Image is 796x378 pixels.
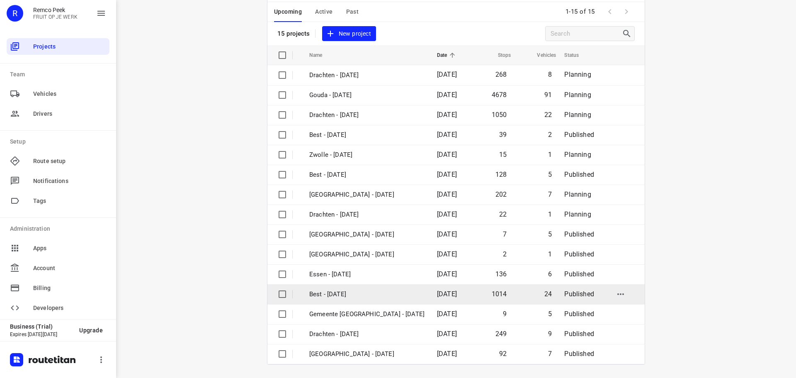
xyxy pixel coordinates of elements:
[564,71,591,78] span: Planning
[437,290,457,298] span: [DATE]
[526,50,556,60] span: Vehicles
[551,27,622,40] input: Search projects
[309,110,425,120] p: Drachten - [DATE]
[7,153,109,169] div: Route setup
[437,350,457,358] span: [DATE]
[309,310,425,319] p: Gemeente [GEOGRAPHIC_DATA] - [DATE]
[495,71,507,78] span: 268
[564,310,594,318] span: Published
[548,350,552,358] span: 7
[562,3,598,21] span: 1-15 of 15
[7,260,109,276] div: Account
[277,30,310,37] p: 15 projects
[437,50,458,60] span: Date
[33,90,106,98] span: Vehicles
[437,111,457,119] span: [DATE]
[346,7,359,17] span: Past
[322,26,376,41] button: New project
[564,210,591,218] span: Planning
[564,91,591,99] span: Planning
[73,323,109,338] button: Upgrade
[492,111,507,119] span: 1050
[7,300,109,316] div: Developers
[564,350,594,358] span: Published
[33,197,106,205] span: Tags
[437,210,457,218] span: [DATE]
[437,230,457,238] span: [DATE]
[548,171,552,178] span: 5
[437,71,457,78] span: [DATE]
[499,210,507,218] span: 22
[437,270,457,278] span: [DATE]
[33,177,106,185] span: Notifications
[503,250,507,258] span: 2
[327,29,371,39] span: New project
[437,171,457,178] span: [DATE]
[10,137,109,146] p: Setup
[492,290,507,298] span: 1014
[618,3,635,20] span: Next Page
[7,105,109,122] div: Drivers
[437,330,457,338] span: [DATE]
[544,290,552,298] span: 24
[7,173,109,189] div: Notifications
[499,350,507,358] span: 92
[309,190,425,200] p: [GEOGRAPHIC_DATA] - [DATE]
[315,7,332,17] span: Active
[495,330,507,338] span: 249
[544,111,552,119] span: 22
[33,7,78,13] p: Remco Peek
[33,14,78,20] p: FRUIT OP JE WERK
[499,151,507,159] span: 15
[564,50,590,60] span: Status
[564,270,594,278] span: Published
[274,7,302,17] span: Upcoming
[309,130,425,140] p: Best - [DATE]
[437,131,457,139] span: [DATE]
[495,190,507,198] span: 202
[33,110,106,118] span: Drivers
[309,290,425,299] p: Best - [DATE]
[544,91,552,99] span: 91
[564,171,594,178] span: Published
[7,85,109,102] div: Vehicles
[548,71,552,78] span: 8
[548,250,552,258] span: 1
[10,332,73,337] p: Expires [DATE][DATE]
[564,190,591,198] span: Planning
[309,90,425,100] p: Gouda - [DATE]
[309,270,425,279] p: Essen - [DATE]
[10,323,73,330] p: Business (Trial)
[309,170,425,180] p: Best - [DATE]
[7,193,109,209] div: Tags
[309,50,333,60] span: Name
[309,230,425,239] p: [GEOGRAPHIC_DATA] - [DATE]
[564,230,594,238] span: Published
[437,250,457,258] span: [DATE]
[33,244,106,253] span: Apps
[564,151,591,159] span: Planning
[309,71,425,80] p: Drachten - [DATE]
[10,224,109,233] p: Administration
[309,150,425,160] p: Zwolle - [DATE]
[79,327,103,334] span: Upgrade
[487,50,511,60] span: Stops
[309,349,425,359] p: Gemeente Rotterdam - Tuesday
[33,264,106,273] span: Account
[499,131,507,139] span: 39
[309,250,425,259] p: [GEOGRAPHIC_DATA] - [DATE]
[437,91,457,99] span: [DATE]
[495,270,507,278] span: 136
[564,290,594,298] span: Published
[437,151,457,159] span: [DATE]
[437,190,457,198] span: [DATE]
[492,91,507,99] span: 4678
[309,329,425,339] p: Drachten - Wednesday
[33,42,106,51] span: Projects
[622,29,634,39] div: Search
[548,230,552,238] span: 5
[548,190,552,198] span: 7
[7,38,109,55] div: Projects
[7,5,23,22] div: R
[33,157,106,166] span: Route setup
